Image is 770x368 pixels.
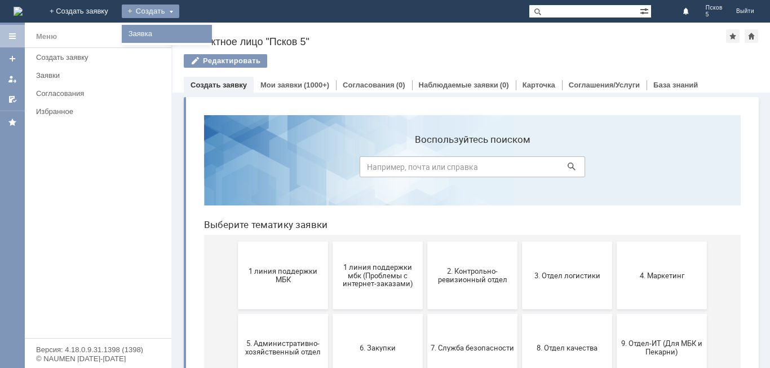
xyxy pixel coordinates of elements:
[32,67,169,84] a: Заявки
[422,135,512,203] button: 4. Маркетинг
[124,27,210,41] a: Заявка
[32,85,169,102] a: Согласования
[327,135,417,203] button: 3. Отдел логистики
[419,81,498,89] a: Наблюдаемые заявки
[36,30,57,43] div: Меню
[330,309,414,318] span: Отдел-ИТ (Офис)
[141,237,224,246] span: 6. Закупки
[330,237,414,246] span: 8. Отдел качества
[165,28,390,39] label: Воспользуйтесь поиском
[569,81,640,89] a: Соглашения/Услуги
[36,89,165,98] div: Согласования
[232,280,322,348] button: Отдел-ИТ (Битрикс24 и CRM)
[425,165,508,173] span: 4. Маркетинг
[43,280,133,348] button: Бухгалтерия (для мбк)
[523,81,555,89] a: Карточка
[745,29,758,43] div: Сделать домашней страницей
[3,70,21,88] a: Мои заявки
[141,156,224,182] span: 1 линия поддержки мбк (Проблемы с интернет-заказами)
[46,309,130,318] span: Бухгалтерия (для мбк)
[36,53,165,62] div: Создать заявку
[36,346,160,353] div: Версия: 4.18.0.9.31.1398 (1398)
[653,81,698,89] a: База знаний
[3,90,21,108] a: Мои согласования
[9,113,546,124] header: Выберите тематику заявки
[304,81,329,89] div: (1000+)
[640,5,651,16] span: Расширенный поиск
[3,50,21,68] a: Создать заявку
[14,7,23,16] a: Перейти на домашнюю страницу
[425,309,508,318] span: Финансовый отдел
[232,135,322,203] button: 2. Контрольно-ревизионный отдел
[14,7,23,16] img: logo
[43,208,133,275] button: 5. Административно-хозяйственный отдел
[46,161,130,178] span: 1 линия поддержки МБК
[726,29,740,43] div: Добавить в избранное
[236,161,319,178] span: 2. Контрольно-ревизионный отдел
[422,208,512,275] button: 9. Отдел-ИТ (Для МБК и Пекарни)
[36,71,165,80] div: Заявки
[343,81,395,89] a: Согласования
[36,107,152,116] div: Избранное
[138,135,228,203] button: 1 линия поддержки мбк (Проблемы с интернет-заказами)
[500,81,509,89] div: (0)
[184,36,726,47] div: Контактное лицо "Псков 5"
[330,165,414,173] span: 3. Отдел логистики
[232,208,322,275] button: 7. Служба безопасности
[396,81,405,89] div: (0)
[122,5,179,18] div: Создать
[138,208,228,275] button: 6. Закупки
[141,309,224,318] span: Отдел ИТ (1С)
[236,305,319,322] span: Отдел-ИТ (Битрикс24 и CRM)
[706,5,723,11] span: Псков
[191,81,247,89] a: Создать заявку
[706,11,723,18] span: 5
[36,355,160,362] div: © NAUMEN [DATE]-[DATE]
[327,280,417,348] button: Отдел-ИТ (Офис)
[43,135,133,203] button: 1 линия поддержки МБК
[425,233,508,250] span: 9. Отдел-ИТ (Для МБК и Пекарни)
[422,280,512,348] button: Финансовый отдел
[236,237,319,246] span: 7. Служба безопасности
[327,208,417,275] button: 8. Отдел качества
[32,49,169,66] a: Создать заявку
[260,81,302,89] a: Мои заявки
[138,280,228,348] button: Отдел ИТ (1С)
[165,50,390,71] input: Например, почта или справка
[46,233,130,250] span: 5. Административно-хозяйственный отдел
